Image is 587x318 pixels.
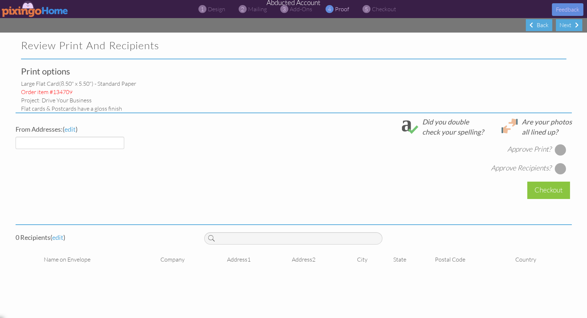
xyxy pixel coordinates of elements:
span: checkout [372,5,396,13]
span: 4 [328,5,331,13]
td: Country [512,253,571,267]
div: Approve Print? [507,144,551,154]
div: Did you double [422,117,483,127]
div: Back [526,19,552,31]
h3: Print options [21,67,190,76]
td: State [390,253,432,267]
span: mailing [248,5,267,13]
span: - Standard paper [95,80,136,87]
div: Approve Recipients? [491,163,551,173]
td: Name on Envelope [41,253,157,267]
td: Address1 [224,253,289,267]
div: Project: Drive Your Business [21,96,196,105]
div: Next [556,19,582,31]
h4: ( ) [16,126,194,133]
h4: 0 Recipient ( ) [16,234,194,241]
span: edit [64,125,76,133]
div: Order item #134709 [21,88,196,96]
div: Are your photos [521,117,571,127]
img: pixingo logo [2,1,68,17]
button: Feedback [552,3,583,16]
span: 5 [365,5,368,13]
span: proof [335,5,349,13]
td: Postal Code [432,253,512,267]
img: check_spelling.svg [402,119,418,133]
span: From Addresses: [16,125,63,133]
span: design [208,5,225,13]
span: (8.50" x 5.50") [59,80,93,87]
div: check your spelling? [422,127,483,137]
h2: Review Print and Recipients [21,40,281,51]
span: edit [52,233,63,241]
span: 2 [241,5,244,13]
span: add-ons [290,5,312,13]
span: 3 [282,5,286,13]
td: Company [158,253,224,267]
div: Flat cards & Postcards have a gloss finish [21,105,196,113]
td: Address2 [289,253,354,267]
td: City [354,253,390,267]
span: 1 [201,5,204,13]
div: large flat card [21,80,196,88]
span: s [47,233,50,241]
div: all lined up? [521,127,571,137]
div: Checkout [527,182,570,199]
img: lineup.svg [502,119,518,133]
